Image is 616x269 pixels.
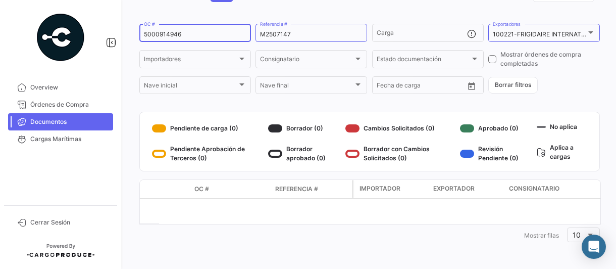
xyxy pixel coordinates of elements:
[402,83,444,91] input: Hasta
[360,184,400,193] span: Importador
[464,78,479,94] button: Open calendar
[353,180,429,198] datatable-header-cell: Importador
[275,185,318,194] span: Referencia #
[509,184,559,193] span: Consignatario
[30,218,109,227] span: Cerrar Sesión
[582,235,606,259] div: Abrir Intercom Messenger
[493,30,599,38] mat-select-trigger: 100221-FRIGIDAIRE INTERNATIONAL
[271,181,352,198] datatable-header-cell: Referencia #
[160,185,190,193] datatable-header-cell: Modo de Transporte
[488,77,538,94] button: Borrar filtros
[152,120,264,137] div: Pendiente de carga (0)
[8,130,113,148] a: Cargas Marítimas
[345,120,456,137] div: Cambios Solicitados (0)
[573,231,581,239] span: 10
[268,145,341,163] div: Borrador aprobado (0)
[35,12,86,63] img: powered-by.png
[8,113,113,130] a: Documentos
[500,50,600,68] span: Mostrar órdenes de compra completadas
[260,83,353,91] span: Nave final
[194,185,209,194] span: OC #
[30,100,109,109] span: Órdenes de Compra
[345,145,456,163] div: Borrador con Cambios Solicitados (0)
[429,180,505,198] datatable-header-cell: Exportador
[537,141,587,163] div: Aplica a cargas
[433,184,475,193] span: Exportador
[460,120,533,137] div: Aprobado (0)
[30,83,109,92] span: Overview
[30,117,109,126] span: Documentos
[505,180,606,198] datatable-header-cell: Consignatario
[377,57,470,64] span: Estado documentación
[8,79,113,96] a: Overview
[377,83,395,91] input: Desde
[268,120,341,137] div: Borrador (0)
[524,232,559,239] span: Mostrar filas
[144,57,237,64] span: Importadores
[144,83,237,91] span: Nave inicial
[30,134,109,144] span: Cargas Marítimas
[537,120,587,133] div: No aplica
[260,57,353,64] span: Consignatario
[460,145,533,163] div: Revisión Pendiente (0)
[8,96,113,113] a: Órdenes de Compra
[190,181,271,198] datatable-header-cell: OC #
[152,145,264,163] div: Pendiente Aprobación de Terceros (0)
